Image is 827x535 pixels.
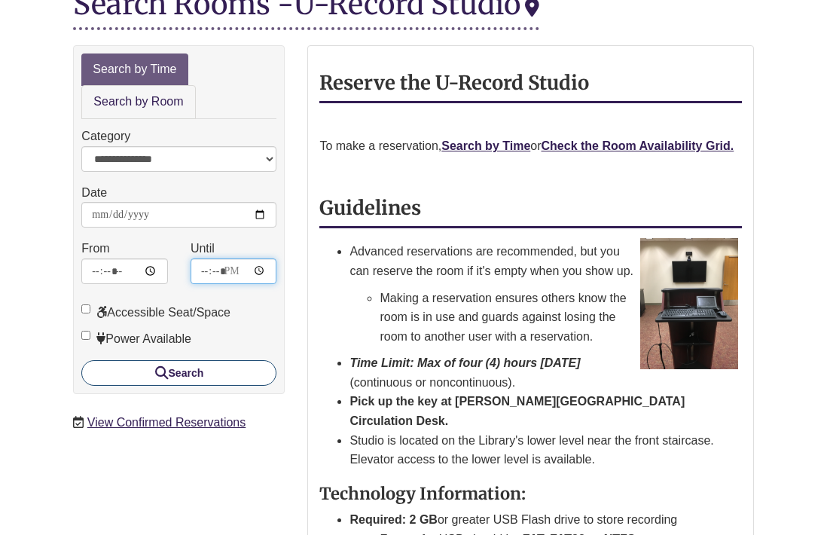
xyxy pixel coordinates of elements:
strong: Pick up the key at [PERSON_NAME][GEOGRAPHIC_DATA] Circulation Desk. [349,395,685,427]
strong: Reserve the U-Record Studio [319,71,589,95]
a: Search by Time [441,139,530,152]
label: Until [191,239,215,258]
li: Studio is located on the Library's lower level near the front staircase. Elevator access to the l... [349,431,741,469]
a: Search by Time [81,53,188,86]
button: Search [81,360,276,386]
a: Check the Room Availability Grid. [542,139,734,152]
strong: Guidelines [319,196,421,220]
strong: Time Limit: Max of four (4) hours [DATE] [349,356,580,369]
p: Advanced reservations are recommended, but you can reserve the room if it's empty when you show up. [349,242,741,280]
strong: Required: 2 GB [349,513,437,526]
a: View Confirmed Reservations [87,416,246,429]
p: Making a reservation ensures others know the room is in use and guards against losing the room to... [380,289,741,347]
label: Category [81,127,130,146]
label: Accessible Seat/Space [81,303,230,323]
strong: Technology Information: [319,483,526,504]
input: Accessible Seat/Space [81,304,90,313]
label: Power Available [81,329,191,349]
label: Date [81,183,107,203]
p: To make a reservation, or [319,136,741,156]
label: From [81,239,109,258]
input: Power Available [81,331,90,340]
a: Search by Room [81,85,195,119]
li: (continuous or noncontinuous). [349,353,741,392]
